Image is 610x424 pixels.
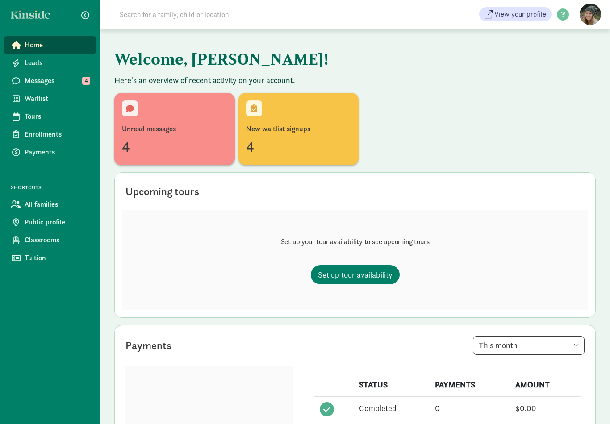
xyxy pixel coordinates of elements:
a: New waitlist signups4 [238,93,359,165]
span: Payments [25,147,89,158]
h1: Welcome, [PERSON_NAME]! [114,43,556,75]
a: Payments [4,143,96,161]
span: Enrollments [25,129,89,140]
a: All families [4,195,96,213]
a: Classrooms [4,231,96,249]
th: AMOUNT [510,373,581,397]
a: Tuition [4,249,96,267]
div: New waitlist signups [246,124,351,134]
span: Messages [25,75,89,86]
span: Set up tour availability [318,269,393,281]
div: Payments [125,337,171,353]
span: Public profile [25,217,89,228]
a: Waitlist [4,90,96,108]
a: Enrollments [4,125,96,143]
span: Tuition [25,253,89,263]
p: Here's an overview of recent activity on your account. [114,75,596,86]
a: Leads [4,54,96,72]
div: 0 [435,402,505,414]
a: Messages 4 [4,72,96,90]
th: STATUS [354,373,430,397]
a: Home [4,36,96,54]
div: $0.00 [515,402,576,414]
a: Public profile [4,213,96,231]
span: Leads [25,58,89,68]
span: Home [25,40,89,50]
div: 4 [122,136,227,158]
a: View your profile [479,7,552,21]
span: Tours [25,111,89,122]
span: View your profile [494,9,546,20]
div: Completed [359,402,424,414]
span: All families [25,199,89,210]
span: Classrooms [25,235,89,245]
div: Upcoming tours [125,183,199,200]
a: Tours [4,108,96,125]
a: Unread messages4 [114,93,235,165]
input: Search for a family, child or location [114,5,365,23]
span: 4 [82,77,90,85]
p: Set up your tour availability to see upcoming tours [281,237,430,247]
div: 4 [246,136,351,158]
div: Unread messages [122,124,227,134]
iframe: Chat Widget [565,381,610,424]
span: Waitlist [25,93,89,104]
a: Set up tour availability [311,265,400,284]
th: PAYMENTS [430,373,510,397]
